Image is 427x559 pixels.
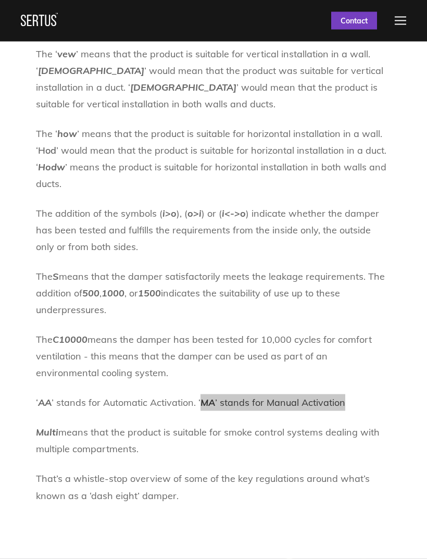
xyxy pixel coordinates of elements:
[187,207,202,219] i: o>i
[36,424,391,457] p: means that the product is suitable for smoke control systems dealing with multiple compartments.
[36,126,391,192] p: The ‘ ’ means that the product is suitable for horizontal installation in a wall. ‘ ’ would mean ...
[36,268,391,318] p: The means that the damper satisfactorily meets the leakage requirements. The addition of , , or i...
[38,65,144,77] i: [DEMOGRAPHIC_DATA]
[57,48,76,60] i: vew
[222,207,246,219] i: i<->o
[38,144,56,156] b: Hod
[38,161,65,173] i: Hodw
[162,207,177,219] i: i>o
[36,394,391,411] p: ‘ ’ stands for Automatic Activation. ‘ ’ stands for Manual Activation
[53,270,59,282] i: S
[36,331,391,381] p: The means the damper has been tested for 10,000 cycles for comfort ventilation - this means that ...
[240,438,427,559] iframe: Chat Widget
[200,396,215,408] i: MA
[331,12,377,30] a: Contact
[57,128,77,140] i: how
[130,81,236,93] i: [DEMOGRAPHIC_DATA]
[38,396,52,408] i: AA
[102,287,124,299] i: 1000
[138,287,161,299] i: 1500
[36,205,391,255] p: The addition of the symbols ( ), ( ) or ( ) indicate whether the damper has been tested and fulfi...
[36,470,391,504] p: That’s a whistle-stop overview of some of the key regulations around what’s known as a ‘dash eigh...
[36,46,391,113] p: The ‘ ’ means that the product is suitable for vertical installation in a wall. ‘ ’ would mean th...
[36,426,58,438] i: Multi
[53,333,87,345] i: C10000
[82,287,99,299] i: 500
